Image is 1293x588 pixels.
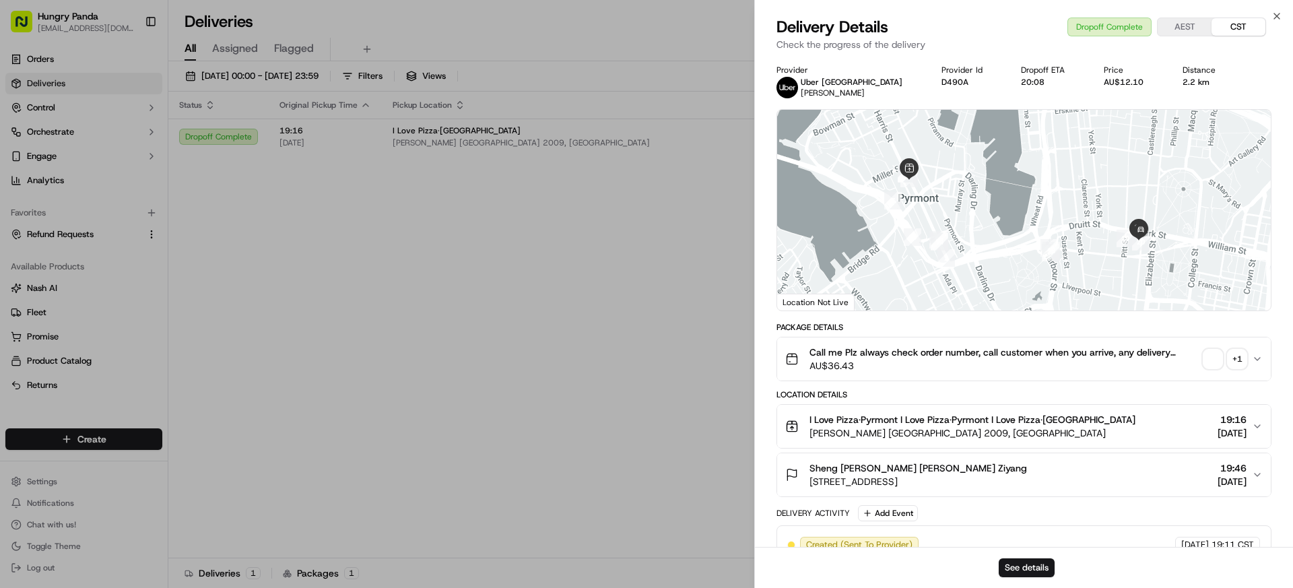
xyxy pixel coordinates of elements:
button: CST [1212,18,1265,36]
div: 📗 [13,302,24,313]
span: [STREET_ADDRESS] [809,475,1027,488]
span: AU$36.43 [809,359,1198,372]
button: Start new chat [229,133,245,149]
p: Welcome 👋 [13,54,245,75]
div: 15 [904,228,921,246]
span: Knowledge Base [27,301,103,315]
input: Got a question? Start typing here... [35,87,242,101]
div: Location Not Live [777,294,855,311]
span: Pylon [134,334,163,344]
div: 20 [1132,233,1150,251]
button: D490A [941,77,968,88]
div: 20:08 [1021,77,1082,88]
span: API Documentation [127,301,216,315]
button: Sheng [PERSON_NAME] [PERSON_NAME] Ziyang[STREET_ADDRESS]19:46[DATE] [777,453,1271,496]
div: 2.2 km [1183,77,1233,88]
div: We're available if you need us! [61,142,185,153]
a: 📗Knowledge Base [8,296,108,320]
a: Powered byPylon [95,333,163,344]
div: Provider [776,65,920,75]
img: uber-new-logo.jpeg [776,77,798,98]
div: Past conversations [13,175,90,186]
span: 19:11 CST [1212,539,1254,551]
button: See details [999,558,1055,577]
button: See all [209,172,245,189]
button: I Love Pizza·Pyrmont I Love Pizza·Pyrmont I Love Pizza·[GEOGRAPHIC_DATA][PERSON_NAME] [GEOGRAPHIC... [777,405,1271,448]
span: [PERSON_NAME] [42,245,109,256]
div: AU$12.10 [1104,77,1161,88]
button: +1 [1203,350,1247,368]
span: [PERSON_NAME] [801,88,865,98]
span: Delivery Details [776,16,888,38]
div: Provider Id [941,65,1000,75]
span: Call me Plz always check order number, call customer when you arrive, any delivery issues, Contac... [809,346,1198,359]
span: Sheng [PERSON_NAME] [PERSON_NAME] Ziyang [809,461,1027,475]
span: [DATE] [1181,539,1209,551]
span: 8月27日 [119,245,151,256]
div: Location Details [776,389,1271,400]
img: 8016278978528_b943e370aa5ada12b00a_72.png [28,129,53,153]
div: + 1 [1228,350,1247,368]
div: 16 [1040,239,1058,257]
span: 19:46 [1218,461,1247,475]
img: 1736555255976-a54dd68f-1ca7-489b-9aae-adbdc363a1c4 [13,129,38,153]
div: 13 [931,232,948,250]
span: 9月17日 [52,209,84,220]
span: • [112,245,117,256]
div: Delivery Activity [776,508,850,519]
span: 19:16 [1218,413,1247,426]
img: Nash [13,13,40,40]
div: 14 [931,233,948,251]
div: 10 [898,164,915,182]
p: Uber [GEOGRAPHIC_DATA] [801,77,902,88]
button: Add Event [858,505,918,521]
img: Asif Zaman Khan [13,232,35,254]
div: 11 [898,165,915,183]
div: Start new chat [61,129,221,142]
div: 7 [884,192,902,209]
div: 17 [1042,244,1059,261]
div: 12 [929,231,947,249]
p: Check the progress of the delivery [776,38,1271,51]
button: AEST [1158,18,1212,36]
button: Call me Plz always check order number, call customer when you arrive, any delivery issues, Contac... [777,337,1271,381]
div: 19 [1117,230,1134,247]
span: [DATE] [1218,426,1247,440]
span: [PERSON_NAME] [GEOGRAPHIC_DATA] 2009, [GEOGRAPHIC_DATA] [809,426,1135,440]
div: 2 [937,249,955,267]
span: [DATE] [1218,475,1247,488]
span: Created (Sent To Provider) [806,539,913,551]
div: Price [1104,65,1161,75]
div: Distance [1183,65,1233,75]
span: • [44,209,49,220]
div: Package Details [776,322,1271,333]
div: Dropoff ETA [1021,65,1082,75]
div: 18 [1042,242,1060,259]
img: 1736555255976-a54dd68f-1ca7-489b-9aae-adbdc363a1c4 [27,246,38,257]
span: I Love Pizza·Pyrmont I Love Pizza·Pyrmont I Love Pizza·[GEOGRAPHIC_DATA] [809,413,1135,426]
div: 💻 [114,302,125,313]
a: 💻API Documentation [108,296,222,320]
